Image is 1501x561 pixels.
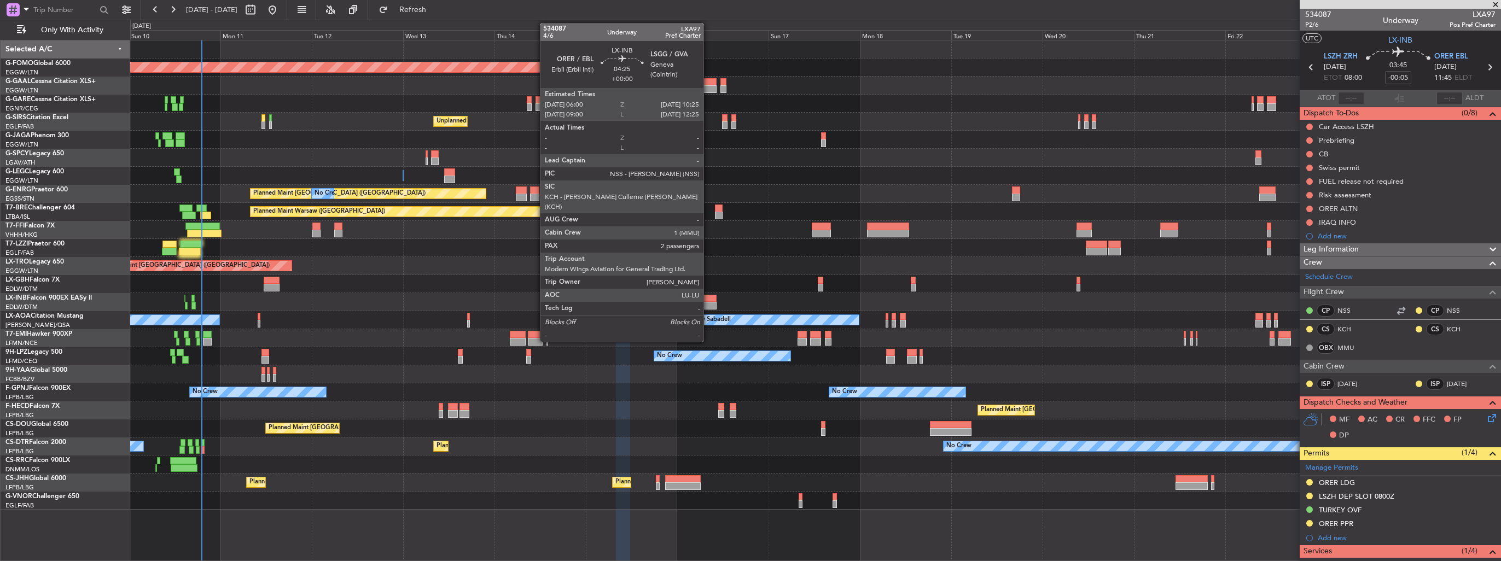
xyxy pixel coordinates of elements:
[5,475,66,482] a: CS-JHHGlobal 6000
[5,357,37,365] a: LFMD/CEQ
[5,367,30,373] span: 9H-YAA
[5,313,84,319] a: LX-AOACitation Mustang
[5,277,30,283] span: LX-GBH
[494,30,586,40] div: Thu 14
[1319,519,1353,528] div: ORER PPR
[5,150,29,157] span: G-SPCY
[186,5,237,15] span: [DATE] - [DATE]
[1319,163,1360,172] div: Swiss permit
[951,30,1043,40] div: Tue 19
[1304,447,1329,460] span: Permits
[5,439,66,446] a: CS-DTRFalcon 2000
[5,168,64,175] a: G-LEGCLegacy 600
[1462,107,1477,119] span: (0/8)
[249,474,422,490] div: Planned Maint [GEOGRAPHIC_DATA] ([GEOGRAPHIC_DATA])
[5,241,28,247] span: T7-LZZI
[5,204,75,211] a: T7-BREChallenger 604
[5,331,72,337] a: T7-EMIHawker 900XP
[5,303,38,311] a: EDLW/DTM
[5,104,38,113] a: EGNR/CEG
[1337,324,1362,334] a: KCH
[5,367,67,373] a: 9H-YAAGlobal 5000
[5,168,29,175] span: G-LEGC
[1304,256,1322,269] span: Crew
[132,22,151,31] div: [DATE]
[5,60,33,67] span: G-FOMO
[1317,342,1335,354] div: OBX
[946,438,971,454] div: No Crew
[769,30,860,40] div: Sun 17
[1305,463,1358,474] a: Manage Permits
[5,249,34,257] a: EGLF/FAB
[5,150,64,157] a: G-SPCYLegacy 650
[1450,9,1496,20] span: LXA97
[5,96,96,103] a: G-GARECessna Citation XLS+
[832,384,857,400] div: No Crew
[1345,73,1362,84] span: 08:00
[1388,34,1412,46] span: LX-INB
[1305,20,1331,30] span: P2/6
[1319,492,1394,501] div: LSZH DEP SLOT 0800Z
[5,321,70,329] a: [PERSON_NAME]/QSA
[1447,306,1471,315] a: NSS
[1337,306,1362,315] a: NSS
[1305,272,1353,283] a: Schedule Crew
[680,312,731,328] div: No Crew Sabadell
[1317,93,1335,104] span: ATOT
[5,68,38,77] a: EGGW/LTN
[1319,149,1328,159] div: CB
[1319,190,1371,200] div: Risk assessment
[1434,51,1468,62] span: ORER EBL
[1317,378,1335,390] div: ISP
[1339,414,1349,425] span: MF
[5,493,79,500] a: G-VNORChallenger 650
[5,295,27,301] span: LX-INB
[5,313,31,319] span: LX-AOA
[220,30,312,40] div: Mon 11
[5,349,62,355] a: 9H-LPZLegacy 500
[1319,122,1374,131] div: Car Access LSZH
[1319,218,1356,227] div: IRAQ INFO
[1395,414,1405,425] span: CR
[28,26,115,34] span: Only With Activity
[657,348,682,364] div: No Crew
[1423,414,1435,425] span: FFC
[5,186,31,193] span: G-ENRG
[403,30,494,40] div: Wed 13
[1465,93,1483,104] span: ALDT
[1337,343,1362,353] a: MMU
[1462,545,1477,557] span: (1/4)
[677,30,769,40] div: Sat 16
[5,375,34,383] a: FCBB/BZV
[5,132,69,139] a: G-JAGAPhenom 300
[981,402,1153,418] div: Planned Maint [GEOGRAPHIC_DATA] ([GEOGRAPHIC_DATA])
[5,60,71,67] a: G-FOMOGlobal 6000
[1324,73,1342,84] span: ETOT
[5,267,38,275] a: EGGW/LTN
[253,203,385,220] div: Planned Maint Warsaw ([GEOGRAPHIC_DATA])
[90,258,270,274] div: Unplanned Maint [GEOGRAPHIC_DATA] ([GEOGRAPHIC_DATA])
[1324,51,1358,62] span: LSZH ZRH
[5,447,34,455] a: LFPB/LBG
[1450,20,1496,30] span: Pos Pref Charter
[5,259,29,265] span: LX-TRO
[1447,379,1471,389] a: [DATE]
[5,295,92,301] a: LX-INBFalcon 900EX EASy II
[5,122,34,131] a: EGLF/FAB
[1462,447,1477,458] span: (1/4)
[5,177,38,185] a: EGGW/LTN
[5,439,29,446] span: CS-DTR
[1319,136,1354,145] div: Prebriefing
[1319,505,1362,515] div: TURKEY OVF
[1339,430,1349,441] span: DP
[5,96,31,103] span: G-GARE
[1225,30,1317,40] div: Fri 22
[5,231,38,239] a: VHHH/HKG
[5,141,38,149] a: EGGW/LTN
[1317,323,1335,335] div: CS
[5,465,39,474] a: DNMM/LOS
[615,474,788,490] div: Planned Maint [GEOGRAPHIC_DATA] ([GEOGRAPHIC_DATA])
[1317,305,1335,317] div: CP
[1304,545,1332,558] span: Services
[1338,92,1364,105] input: --:--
